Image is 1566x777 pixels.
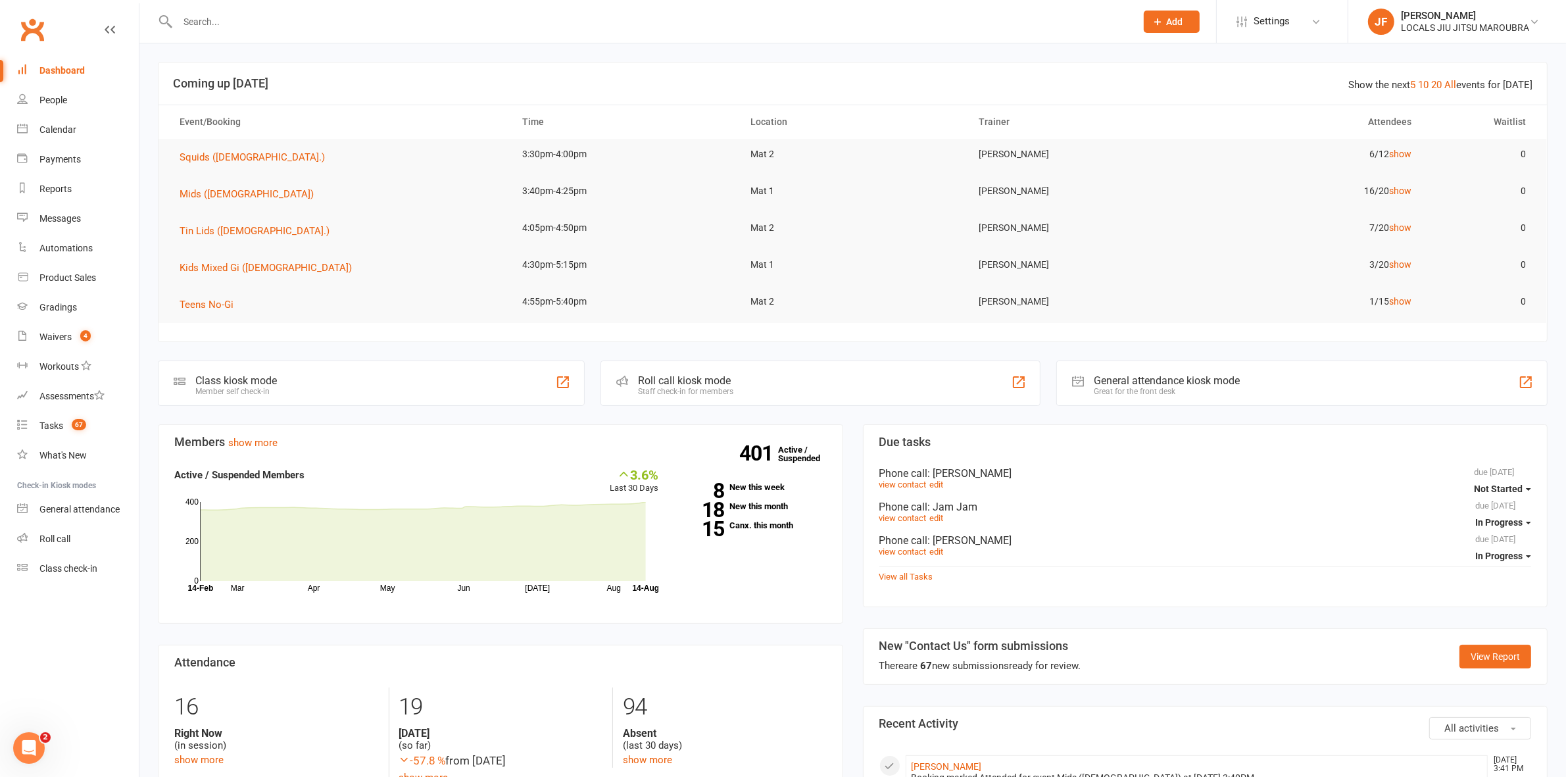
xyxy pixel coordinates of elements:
a: Messages [17,204,139,234]
strong: 15 [678,519,724,539]
div: There are new submissions ready for review. [879,658,1081,674]
div: 19 [399,688,603,727]
div: Member self check-in [195,387,277,396]
strong: Active / Suspended Members [174,469,305,481]
div: Payments [39,154,81,164]
h3: Recent Activity [879,717,1532,730]
a: edit [930,480,944,489]
td: [PERSON_NAME] [967,249,1195,280]
span: Kids Mixed Gi ([DEMOGRAPHIC_DATA]) [180,262,352,274]
h3: Due tasks [879,436,1532,449]
td: Mat 1 [739,176,967,207]
th: Waitlist [1423,105,1538,139]
a: Tasks 67 [17,411,139,441]
div: Phone call [879,534,1532,547]
button: All activities [1429,717,1531,739]
a: View all Tasks [879,572,933,582]
a: show more [228,437,278,449]
td: 16/20 [1195,176,1423,207]
a: Dashboard [17,56,139,86]
td: [PERSON_NAME] [967,213,1195,243]
td: 0 [1423,139,1538,170]
a: show more [623,754,672,766]
a: view contact [879,513,927,523]
a: [PERSON_NAME] [912,761,982,772]
a: edit [930,513,944,523]
a: Calendar [17,115,139,145]
span: -57.8 % [399,754,446,767]
button: Not Started [1474,477,1531,501]
a: Payments [17,145,139,174]
a: Reports [17,174,139,204]
h3: Coming up [DATE] [173,77,1532,90]
span: Squids ([DEMOGRAPHIC_DATA].) [180,151,325,163]
a: view contact [879,547,927,557]
a: view contact [879,480,927,489]
span: Tin Lids ([DEMOGRAPHIC_DATA].) [180,225,330,237]
span: Settings [1254,7,1290,36]
div: 16 [174,688,379,727]
a: Class kiosk mode [17,554,139,584]
a: People [17,86,139,115]
strong: Absent [623,727,827,739]
span: : [PERSON_NAME] [928,534,1012,547]
td: 0 [1423,286,1538,317]
div: from [DATE] [399,752,603,770]
th: Event/Booking [168,105,510,139]
td: 3:30pm-4:00pm [510,139,739,170]
span: Add [1167,16,1183,27]
div: Staff check-in for members [638,387,733,396]
td: Mat 2 [739,139,967,170]
a: Workouts [17,352,139,382]
td: 4:55pm-5:40pm [510,286,739,317]
span: In Progress [1475,551,1523,561]
div: Show the next events for [DATE] [1348,77,1532,93]
div: 94 [623,688,827,727]
div: 3.6% [610,467,658,482]
th: Time [510,105,739,139]
td: Mat 2 [739,286,967,317]
h3: New "Contact Us" form submissions [879,639,1081,653]
div: Messages [39,213,81,224]
div: Roll call [39,534,70,544]
button: Tin Lids ([DEMOGRAPHIC_DATA].) [180,223,339,239]
a: edit [930,547,944,557]
div: Workouts [39,361,79,372]
div: Tasks [39,420,63,431]
span: 4 [80,330,91,341]
td: 0 [1423,176,1538,207]
div: (so far) [399,727,603,752]
div: Automations [39,243,93,253]
div: (in session) [174,727,379,752]
div: LOCALS JIU JITSU MAROUBRA [1401,22,1529,34]
a: 15Canx. this month [678,521,826,530]
div: What's New [39,450,87,461]
a: show [1389,296,1411,307]
span: Not Started [1474,484,1523,494]
strong: [DATE] [399,727,603,739]
button: Mids ([DEMOGRAPHIC_DATA]) [180,186,323,202]
a: show [1389,149,1411,159]
time: [DATE] 3:41 PM [1487,756,1530,773]
th: Location [739,105,967,139]
th: Attendees [1195,105,1423,139]
th: Trainer [967,105,1195,139]
a: 18New this month [678,502,826,511]
span: All activities [1444,722,1499,734]
span: : Jam Jam [928,501,978,513]
button: In Progress [1475,511,1531,534]
td: [PERSON_NAME] [967,139,1195,170]
td: 6/12 [1195,139,1423,170]
a: General attendance kiosk mode [17,495,139,524]
strong: 18 [678,500,724,520]
div: Gradings [39,302,77,313]
button: In Progress [1475,544,1531,568]
a: Assessments [17,382,139,411]
strong: 401 [740,443,779,463]
td: Mat 1 [739,249,967,280]
div: People [39,95,67,105]
div: Waivers [39,332,72,342]
span: 67 [72,419,86,430]
td: [PERSON_NAME] [967,176,1195,207]
td: 3:40pm-4:25pm [510,176,739,207]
